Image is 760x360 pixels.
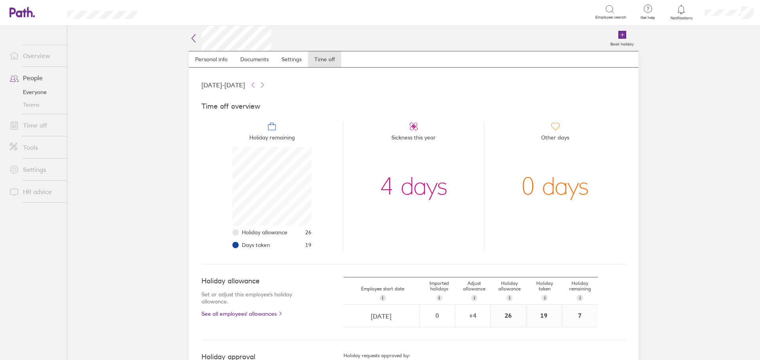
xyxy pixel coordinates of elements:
span: 26 [305,229,312,236]
a: HR advice [3,184,67,200]
span: i [382,295,383,301]
a: Tools [3,139,67,155]
a: Book holiday [606,26,638,51]
input: dd/mm/yyyy [344,305,419,327]
div: Search [158,8,179,15]
span: Employee search [595,15,626,20]
label: Book holiday [606,40,638,47]
a: Notifications [669,4,694,21]
span: i [474,295,475,301]
span: 19 [305,242,312,248]
div: Employee start date [344,283,422,304]
div: 7 [562,305,598,327]
span: [DATE] - [DATE] [201,81,245,89]
a: Everyone [3,86,67,98]
a: Overview [3,48,67,64]
a: Documents [234,51,275,67]
a: Time off [308,51,341,67]
p: Set or adjust this employee's holiday allowance. [201,291,312,305]
span: i [439,295,440,301]
div: 4 days [380,147,448,226]
span: i [544,295,545,301]
a: Settings [3,162,67,177]
h4: Time off overview [201,102,626,111]
span: Holiday remaining [249,131,295,147]
span: Other days [541,131,569,147]
a: Time off [3,117,67,133]
div: Adjust allowance [457,277,492,304]
div: 0 days [521,147,589,226]
a: See all employees' allowances [201,311,312,317]
a: Settings [275,51,308,67]
div: Holiday taken [527,277,562,304]
span: Get help [635,15,661,20]
div: 26 [491,305,526,327]
span: i [509,295,510,301]
div: Imported holidays [422,277,457,304]
a: Teams [3,98,67,111]
span: i [579,295,581,301]
span: Notifications [669,16,694,21]
h4: Holiday allowance [201,277,312,285]
a: People [3,70,67,86]
div: 0 [420,312,454,319]
span: Sickness this year [391,131,436,147]
h5: Holiday requests approved by: [344,353,626,358]
span: Days taken [242,242,270,248]
div: Holiday remaining [562,277,598,304]
div: Holiday allowance [492,277,527,304]
div: 19 [526,305,562,327]
a: Personal info [189,51,234,67]
div: + 4 [456,312,490,319]
span: Holiday allowance [242,229,287,236]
